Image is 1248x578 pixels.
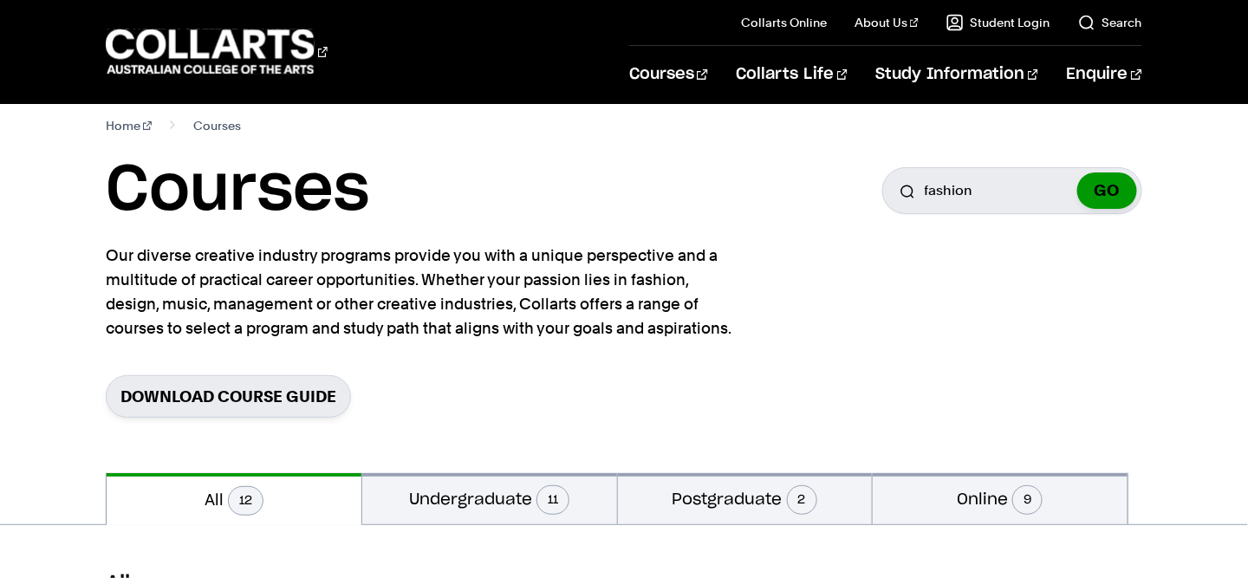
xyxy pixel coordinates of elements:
[536,485,569,515] span: 11
[875,46,1038,103] a: Study Information
[787,485,817,515] span: 2
[362,473,617,524] button: Undergraduate11
[1077,172,1137,209] button: GO
[106,114,152,138] a: Home
[106,244,738,341] p: Our diverse creative industry programs provide you with a unique perspective and a multitude of p...
[736,46,848,103] a: Collarts Life
[193,114,241,138] span: Courses
[946,14,1050,31] a: Student Login
[855,14,919,31] a: About Us
[1012,485,1043,515] span: 9
[873,473,1128,524] button: Online9
[741,14,827,31] a: Collarts Online
[107,473,361,525] button: All12
[1066,46,1141,103] a: Enquire
[882,167,1142,214] input: Search for a course
[618,473,873,524] button: Postgraduate2
[228,486,263,516] span: 12
[629,46,708,103] a: Courses
[106,375,351,418] a: Download Course Guide
[106,152,369,230] h1: Courses
[1078,14,1142,31] a: Search
[106,27,328,76] div: Go to homepage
